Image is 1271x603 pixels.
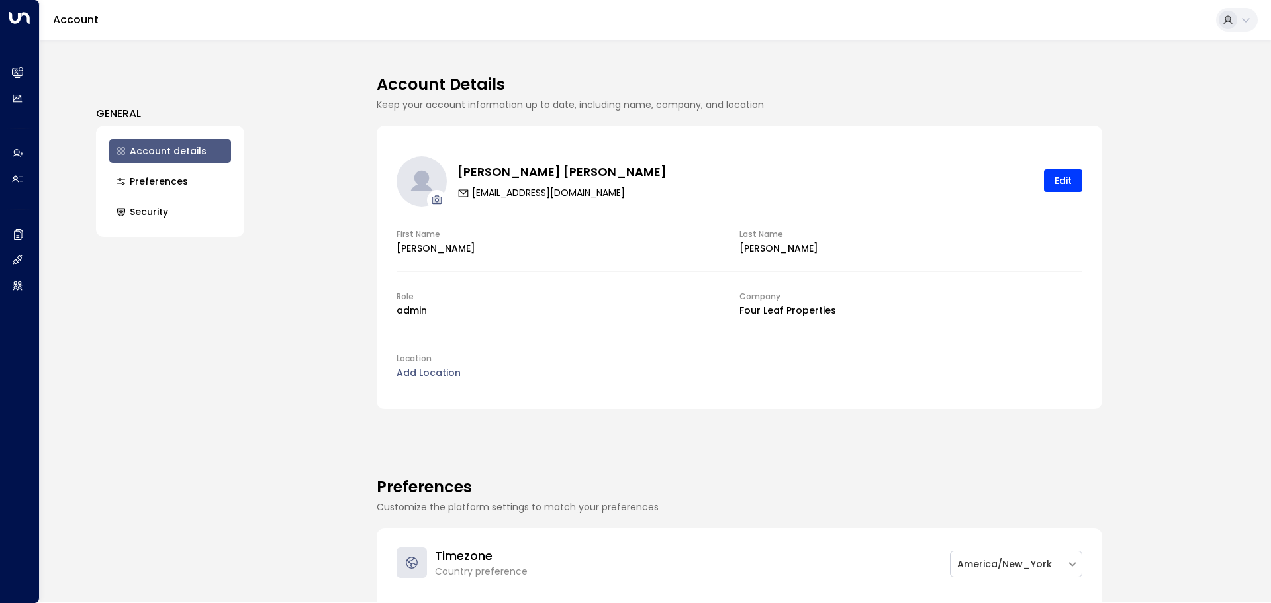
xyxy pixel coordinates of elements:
[739,291,780,302] label: Company
[397,228,440,240] label: First Name
[457,186,667,200] span: [EMAIL_ADDRESS][DOMAIN_NAME]
[397,366,461,379] span: Add Location
[377,73,1102,97] h4: Account Details
[739,304,1082,318] p: Four Leaf Properties
[397,291,414,302] label: Role
[109,139,231,163] button: Account details
[377,500,659,514] span: Customize the platform settings to match your preferences
[53,12,99,27] a: Account
[739,242,1082,255] p: [PERSON_NAME]
[96,106,244,122] h3: GENERAL
[377,98,764,111] span: Keep your account information up to date, including name, company, and location
[397,304,739,318] p: admin
[435,565,528,579] p: Country preference
[397,242,739,255] p: [PERSON_NAME]
[377,475,1102,499] h4: Preferences
[109,169,231,193] button: Preferences
[457,163,667,181] h3: [PERSON_NAME] [PERSON_NAME]
[109,200,231,224] button: Security
[397,353,432,364] label: Location
[739,228,783,240] label: Last Name
[1044,169,1082,192] button: Edit
[435,547,528,565] h3: Timezone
